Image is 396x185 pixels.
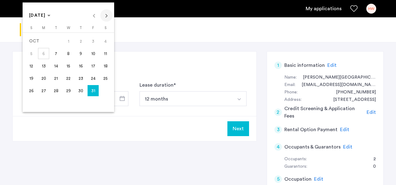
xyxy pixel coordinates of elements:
[88,60,99,71] span: 17
[75,48,86,59] span: 9
[88,36,99,47] span: 3
[25,84,37,97] button: October 26, 2025
[80,26,82,30] span: T
[50,72,62,84] button: October 21, 2025
[75,85,86,96] span: 30
[100,9,113,22] button: Next month
[88,85,99,96] span: 31
[37,84,50,97] button: October 27, 2025
[26,73,37,84] span: 19
[87,72,99,84] button: October 24, 2025
[75,47,87,60] button: October 9, 2025
[87,35,99,47] button: October 3, 2025
[50,47,62,60] button: October 7, 2025
[25,72,37,84] button: October 19, 2025
[62,35,75,47] button: October 1, 2025
[75,35,87,47] button: October 2, 2025
[30,26,32,30] span: S
[37,47,50,60] button: October 6, 2025
[62,84,75,97] button: October 29, 2025
[25,47,37,60] button: October 5, 2025
[25,35,62,47] td: OCT
[63,36,74,47] span: 1
[75,84,87,97] button: October 30, 2025
[75,72,87,84] button: October 23, 2025
[100,36,111,47] span: 4
[63,48,74,59] span: 8
[27,10,53,21] button: Choose month and year
[62,60,75,72] button: October 15, 2025
[100,48,111,59] span: 11
[50,60,62,71] span: 14
[37,60,50,72] button: October 13, 2025
[29,13,46,18] span: [DATE]
[38,85,49,96] span: 27
[50,48,62,59] span: 7
[26,85,37,96] span: 26
[63,85,74,96] span: 29
[67,26,70,30] span: W
[99,47,112,60] button: October 11, 2025
[62,72,75,84] button: October 22, 2025
[88,48,99,59] span: 10
[38,60,49,71] span: 13
[99,72,112,84] button: October 25, 2025
[26,60,37,71] span: 12
[92,26,94,30] span: F
[38,73,49,84] span: 20
[50,73,62,84] span: 21
[50,60,62,72] button: October 14, 2025
[100,73,111,84] span: 25
[75,36,86,47] span: 2
[50,85,62,96] span: 28
[62,47,75,60] button: October 8, 2025
[87,84,99,97] button: October 31, 2025
[87,60,99,72] button: October 17, 2025
[99,35,112,47] button: October 4, 2025
[38,48,49,59] span: 6
[50,84,62,97] button: October 28, 2025
[42,26,45,30] span: M
[75,60,87,72] button: October 16, 2025
[55,26,57,30] span: T
[88,73,99,84] span: 24
[63,73,74,84] span: 22
[63,60,74,71] span: 15
[105,26,106,30] span: S
[37,72,50,84] button: October 20, 2025
[25,60,37,72] button: October 12, 2025
[99,60,112,72] button: October 18, 2025
[75,73,86,84] span: 23
[26,48,37,59] span: 5
[100,60,111,71] span: 18
[75,60,86,71] span: 16
[87,47,99,60] button: October 10, 2025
